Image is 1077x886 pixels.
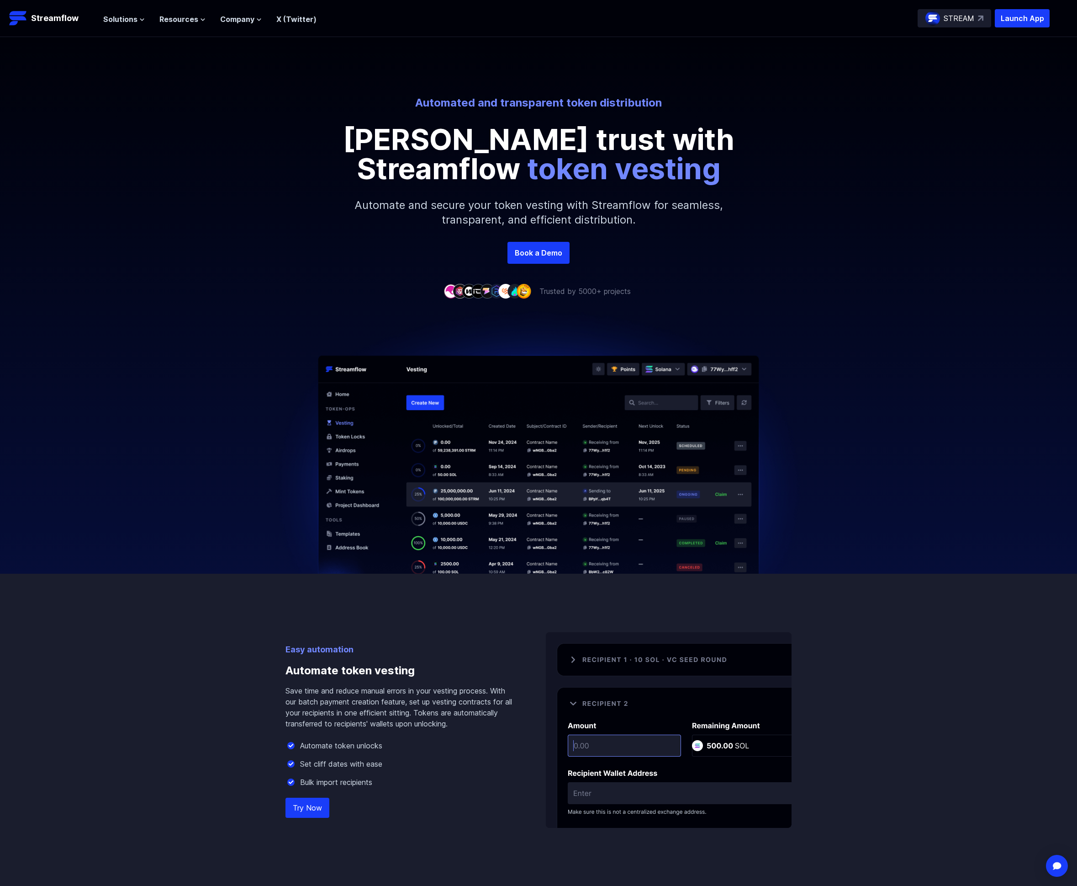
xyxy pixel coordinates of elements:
img: company-1 [443,284,458,298]
img: company-6 [489,284,504,298]
span: Resources [159,14,198,25]
img: company-2 [453,284,467,298]
img: Automate token vesting [546,632,792,828]
img: top-right-arrow.svg [978,16,983,21]
a: Book a Demo [507,242,570,264]
a: STREAM [918,9,991,27]
button: Company [220,14,262,25]
img: Hero Image [258,297,819,574]
a: Streamflow [9,9,94,27]
div: Open Intercom Messenger [1046,855,1068,877]
img: company-9 [517,284,531,298]
img: company-7 [498,284,513,298]
button: Resources [159,14,206,25]
button: Solutions [103,14,145,25]
p: Easy automation [285,643,517,656]
p: Streamflow [31,12,79,25]
a: X (Twitter) [276,15,317,24]
a: Try Now [285,798,329,818]
p: [PERSON_NAME] trust with Streamflow [333,125,744,183]
img: company-3 [462,284,476,298]
p: Set cliff dates with ease [300,758,382,769]
span: token vesting [527,151,721,186]
p: Automate and secure your token vesting with Streamflow for seamless, transparent, and efficient d... [342,183,735,242]
img: Streamflow Logo [9,9,27,27]
img: company-5 [480,284,495,298]
p: Trusted by 5000+ projects [539,286,631,297]
img: streamflow-logo-circle.png [925,11,940,26]
span: Solutions [103,14,137,25]
h3: Automate token vesting [285,656,517,685]
p: Automated and transparent token distribution [285,96,792,110]
button: Launch App [995,9,1050,27]
p: STREAM [944,13,974,24]
span: Company [220,14,254,25]
p: Automate token unlocks [300,740,382,751]
img: company-8 [507,284,522,298]
img: company-4 [471,284,486,298]
p: Save time and reduce manual errors in your vesting process. With our batch payment creation featu... [285,685,517,729]
p: Bulk import recipients [300,777,372,788]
